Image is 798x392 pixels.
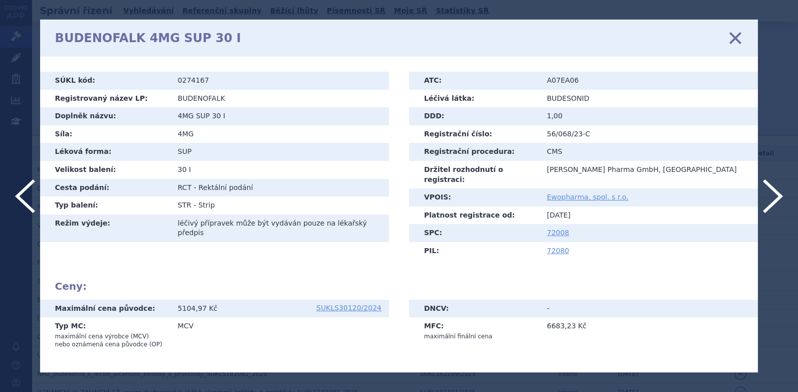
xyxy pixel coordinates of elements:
th: Držitel rozhodnutí o registraci: [409,161,539,188]
td: [PERSON_NAME] Pharma GmbH, [GEOGRAPHIC_DATA] [539,161,758,188]
span: Rektální podání [198,183,253,191]
th: Platnost registrace od: [409,207,539,225]
td: 30 I [170,161,389,179]
th: Typ MC: [40,317,170,352]
td: BUDENOFALK [170,90,389,108]
th: VPOIS: [409,188,539,207]
a: Ewopharma, spol. s r.o. [547,193,629,201]
td: SUP [170,143,389,161]
th: MFC: [409,317,539,344]
th: Léková forma: [40,143,170,161]
td: 6683,23 Kč [539,317,758,344]
h1: BUDENOFALK 4MG SUP 30 I [55,31,241,46]
span: 5104,97 Kč [178,304,218,312]
td: A07EA06 [539,72,758,90]
th: Doplněk názvu: [40,107,170,125]
p: maximální cena výrobce (MCV) nebo oznámená cena původce (OP) [55,332,163,348]
a: zavřít [728,31,743,46]
th: Režim výdeje: [40,215,170,242]
th: DDD: [409,107,539,125]
h2: Ceny: [55,280,743,292]
td: 56/068/23-C [539,125,758,143]
span: RCT [178,183,191,191]
th: ATC: [409,72,539,90]
td: léčivý přípravek může být vydáván pouze na lékařský předpis [170,215,389,242]
td: 4MG SUP 30 I [170,107,389,125]
th: SÚKL kód: [40,72,170,90]
a: 72080 [547,247,569,255]
th: Léčivá látka: [409,90,539,108]
span: - [193,183,196,191]
th: Registrační procedura: [409,143,539,161]
th: PIL: [409,242,539,260]
td: 0274167 [170,72,389,90]
td: MCV [170,317,389,352]
td: CMS [539,143,758,161]
td: - [539,300,758,318]
th: Typ balení: [40,197,170,215]
td: 1,00 [539,107,758,125]
td: 4MG [170,125,389,143]
h2: Informace o úhradě č. : [55,372,743,384]
th: Síla: [40,125,170,143]
a: 72008 [547,229,569,237]
span: STR [178,201,191,209]
td: BUDESONID [539,90,758,108]
th: DNCV: [409,300,539,318]
th: Registrovaný název LP: [40,90,170,108]
p: maximální finální cena [424,332,532,340]
a: SUKLS30120/2024 [316,304,381,311]
th: Registrační číslo: [409,125,539,143]
span: - [193,201,196,209]
th: Cesta podání: [40,179,170,197]
span: 1 [179,372,186,384]
th: Velikost balení: [40,161,170,179]
th: Maximální cena původce: [40,300,170,318]
th: SPC: [409,224,539,242]
td: [DATE] [539,207,758,225]
span: Strip [198,201,215,209]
